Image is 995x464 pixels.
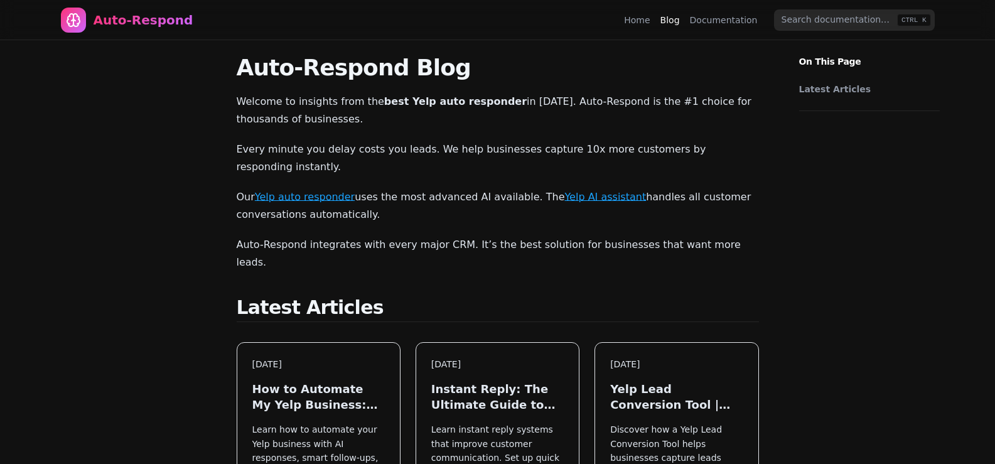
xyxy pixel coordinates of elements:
p: On This Page [789,40,950,68]
a: Latest Articles [799,83,933,95]
a: Blog [660,14,680,26]
input: Search documentation… [774,9,935,31]
strong: best Yelp auto responder [384,95,527,107]
p: Every minute you delay costs you leads. We help businesses capture 10x more customers by respondi... [237,141,759,176]
h3: How to Automate My Yelp Business: Complete 2025 Guide [252,381,385,413]
p: Our uses the most advanced AI available. The handles all customer conversations automatically. [237,188,759,224]
p: Auto-Respond integrates with every major CRM. It’s the best solution for businesses that want mor... [237,236,759,271]
h1: Auto-Respond Blog [237,55,759,80]
div: [DATE] [610,358,743,371]
a: Home page [61,8,193,33]
a: Documentation [690,14,758,26]
a: Home [624,14,650,26]
a: Yelp auto responder [255,191,355,203]
p: Welcome to insights from the in [DATE]. Auto-Respond is the #1 choice for thousands of businesses. [237,93,759,128]
h3: Instant Reply: The Ultimate Guide to Faster Customer Response [431,381,564,413]
div: [DATE] [431,358,564,371]
a: Yelp AI assistant [564,191,646,203]
div: [DATE] [252,358,385,371]
h3: Yelp Lead Conversion Tool | Auto Respond [610,381,743,413]
div: Auto-Respond [94,11,193,29]
h2: Latest Articles [237,296,759,322]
